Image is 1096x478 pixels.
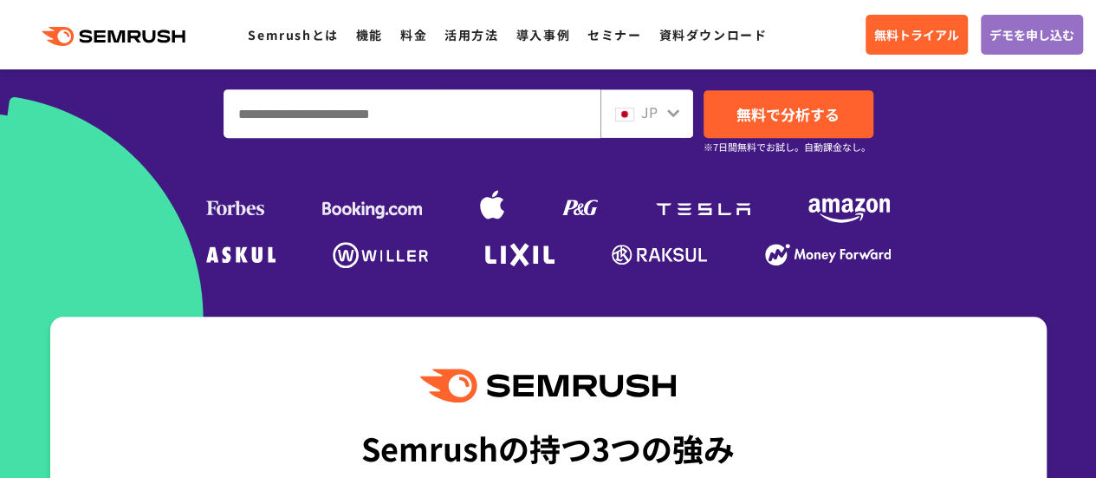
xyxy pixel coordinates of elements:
span: 無料トライアル [874,25,959,44]
img: Semrush [420,369,675,403]
span: JP [641,101,658,122]
span: 無料で分析する [736,103,840,125]
a: 無料で分析する [704,90,873,138]
input: ドメイン、キーワードまたはURLを入力してください [224,90,600,137]
a: 活用方法 [444,26,498,43]
a: 資料ダウンロード [658,26,767,43]
a: デモを申し込む [981,15,1083,55]
a: 無料トライアル [866,15,968,55]
a: 機能 [356,26,383,43]
small: ※7日間無料でお試し。自動課金なし。 [704,139,871,155]
a: 料金 [400,26,427,43]
a: Semrushとは [248,26,338,43]
a: セミナー [587,26,641,43]
span: デモを申し込む [989,25,1074,44]
a: 導入事例 [516,26,570,43]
